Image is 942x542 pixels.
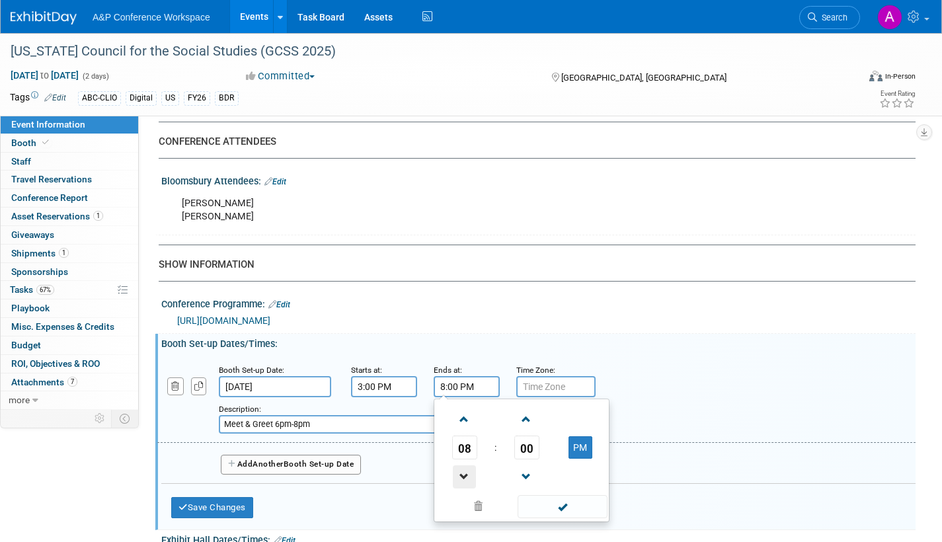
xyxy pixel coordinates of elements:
span: Conference Report [11,192,88,203]
span: Event Information [11,119,85,130]
td: Personalize Event Tab Strip [89,410,112,427]
span: ROI, Objectives & ROO [11,358,100,369]
button: PM [569,436,592,459]
a: Booth [1,134,138,152]
a: Budget [1,336,138,354]
a: Increment Minute [514,402,539,436]
a: Giveaways [1,226,138,244]
a: Edit [268,300,290,309]
div: [US_STATE] Council for the Social Studies (GCSS 2025) [6,40,838,63]
a: Attachments7 [1,373,138,391]
div: In-Person [884,71,916,81]
input: Description [219,415,595,434]
input: Start Time [351,376,417,397]
div: BDR [215,91,239,105]
small: Booth Set-up Date: [219,366,284,375]
td: Tags [10,91,66,106]
div: FY26 [184,91,210,105]
a: Decrement Minute [514,459,539,493]
span: Giveaways [11,229,54,240]
span: Attachments [11,377,77,387]
div: Event Rating [879,91,915,97]
i: Booth reservation complete [42,139,49,146]
input: Time Zone [516,376,596,397]
span: Pick Minute [514,436,539,459]
span: Sponsorships [11,266,68,277]
div: Digital [126,91,157,105]
a: Staff [1,153,138,171]
span: 67% [36,285,54,295]
a: Done [517,498,608,517]
td: Toggle Event Tabs [112,410,139,427]
td: : [492,436,499,459]
a: ROI, Objectives & ROO [1,355,138,373]
div: Bloomsbury Attendees: [161,171,916,188]
a: Event Information [1,116,138,134]
span: Asset Reservations [11,211,103,221]
span: Travel Reservations [11,174,92,184]
a: Increment Hour [452,402,477,436]
div: CONFERENCE ATTENDEES [159,135,906,149]
span: Misc. Expenses & Credits [11,321,114,332]
a: Tasks67% [1,281,138,299]
img: ExhibitDay [11,11,77,24]
img: Format-Inperson.png [869,71,883,81]
img: Amanda Oney [877,5,902,30]
a: Travel Reservations [1,171,138,188]
small: Description: [219,405,261,414]
small: Starts at: [351,366,382,375]
span: 1 [93,211,103,221]
span: to [38,70,51,81]
a: Edit [44,93,66,102]
span: Pick Hour [452,436,477,459]
a: Edit [264,177,286,186]
button: Save Changes [171,497,253,518]
span: Tasks [10,284,54,295]
span: (2 days) [81,72,109,81]
span: Search [817,13,847,22]
button: AddAnotherBooth Set-up Date [221,455,361,475]
a: Playbook [1,299,138,317]
span: Another [253,459,284,469]
small: Ends at: [434,366,462,375]
span: Booth [11,137,52,148]
small: Time Zone: [516,366,555,375]
input: End Time [434,376,500,397]
span: [GEOGRAPHIC_DATA], [GEOGRAPHIC_DATA] [561,73,726,83]
a: Decrement Hour [452,459,477,493]
a: Shipments1 [1,245,138,262]
div: US [161,91,179,105]
div: Conference Programme: [161,294,916,311]
span: 7 [67,377,77,387]
a: more [1,391,138,409]
a: Misc. Expenses & Credits [1,318,138,336]
div: ABC-CLIO [78,91,121,105]
div: SHOW INFORMATION [159,258,906,272]
div: Event Format [781,69,916,89]
a: [URL][DOMAIN_NAME] [177,315,270,326]
span: Staff [11,156,31,167]
span: more [9,395,30,405]
div: [PERSON_NAME] [PERSON_NAME] [173,190,769,230]
a: Sponsorships [1,263,138,281]
span: Shipments [11,248,69,258]
span: [DATE] [DATE] [10,69,79,81]
button: Committed [241,69,320,83]
a: Asset Reservations1 [1,208,138,225]
span: A&P Conference Workspace [93,12,210,22]
span: Budget [11,340,41,350]
a: Clear selection [437,498,519,516]
a: Search [799,6,860,29]
span: 1 [59,248,69,258]
div: Booth Set-up Dates/Times: [161,334,916,350]
input: Date [219,376,331,397]
span: Playbook [11,303,50,313]
a: Conference Report [1,189,138,207]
